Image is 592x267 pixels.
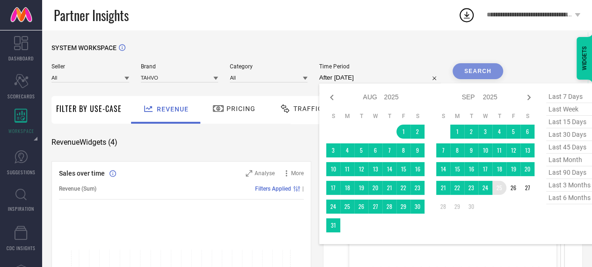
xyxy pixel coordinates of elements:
[51,138,117,147] span: Revenue Widgets ( 4 )
[492,181,506,195] td: Thu Sep 25 2025
[520,112,534,120] th: Saturday
[59,170,105,177] span: Sales over time
[354,181,368,195] td: Tue Aug 19 2025
[326,181,340,195] td: Sun Aug 17 2025
[436,162,450,176] td: Sun Sep 14 2025
[520,143,534,157] td: Sat Sep 13 2025
[326,218,340,232] td: Sun Aug 31 2025
[141,63,219,70] span: Brand
[396,143,410,157] td: Fri Aug 08 2025
[464,112,478,120] th: Tuesday
[410,143,424,157] td: Sat Aug 09 2025
[368,143,382,157] td: Wed Aug 06 2025
[506,181,520,195] td: Fri Sep 26 2025
[436,112,450,120] th: Sunday
[51,44,117,52] span: SYSTEM WORKSPACE
[450,125,464,139] td: Mon Sep 01 2025
[7,245,36,252] span: CDC INSIGHTS
[382,162,396,176] td: Thu Aug 14 2025
[520,162,534,176] td: Sat Sep 20 2025
[54,6,129,25] span: Partner Insights
[396,162,410,176] td: Fri Aug 15 2025
[478,143,492,157] td: Wed Sep 10 2025
[436,181,450,195] td: Sun Sep 21 2025
[464,162,478,176] td: Tue Sep 16 2025
[382,200,396,214] td: Thu Aug 28 2025
[396,181,410,195] td: Fri Aug 22 2025
[396,125,410,139] td: Fri Aug 01 2025
[410,125,424,139] td: Sat Aug 02 2025
[410,200,424,214] td: Sat Aug 30 2025
[326,162,340,176] td: Sun Aug 10 2025
[506,125,520,139] td: Fri Sep 05 2025
[7,169,36,176] span: SUGGESTIONS
[450,143,464,157] td: Mon Sep 08 2025
[7,93,35,100] span: SCORECARDS
[506,143,520,157] td: Fri Sep 12 2025
[382,143,396,157] td: Thu Aug 07 2025
[396,112,410,120] th: Friday
[319,72,441,83] input: Select time period
[8,127,34,134] span: WORKSPACE
[450,162,464,176] td: Mon Sep 15 2025
[450,181,464,195] td: Mon Sep 22 2025
[319,63,441,70] span: Time Period
[340,200,354,214] td: Mon Aug 25 2025
[340,162,354,176] td: Mon Aug 11 2025
[506,112,520,120] th: Friday
[230,63,307,70] span: Category
[368,181,382,195] td: Wed Aug 20 2025
[410,162,424,176] td: Sat Aug 16 2025
[478,112,492,120] th: Wednesday
[340,112,354,120] th: Monday
[255,185,291,192] span: Filters Applied
[255,170,275,177] span: Analyse
[8,55,34,62] span: DASHBOARD
[227,105,256,112] span: Pricing
[492,162,506,176] td: Thu Sep 18 2025
[520,125,534,139] td: Sat Sep 06 2025
[410,181,424,195] td: Sat Aug 23 2025
[410,112,424,120] th: Saturday
[8,205,34,212] span: INSPIRATION
[354,143,368,157] td: Tue Aug 05 2025
[368,112,382,120] th: Wednesday
[51,63,129,70] span: Seller
[59,185,96,192] span: Revenue (Sum)
[354,162,368,176] td: Tue Aug 12 2025
[450,200,464,214] td: Mon Sep 29 2025
[506,162,520,176] td: Fri Sep 19 2025
[492,143,506,157] td: Thu Sep 11 2025
[382,112,396,120] th: Thursday
[56,103,122,114] span: Filter By Use-Case
[478,125,492,139] td: Wed Sep 03 2025
[293,105,322,112] span: Traffic
[396,200,410,214] td: Fri Aug 29 2025
[523,92,534,103] div: Next month
[354,112,368,120] th: Tuesday
[291,170,304,177] span: More
[382,181,396,195] td: Thu Aug 21 2025
[246,170,252,177] svg: Zoom
[157,105,189,113] span: Revenue
[464,200,478,214] td: Tue Sep 30 2025
[340,143,354,157] td: Mon Aug 04 2025
[478,181,492,195] td: Wed Sep 24 2025
[450,112,464,120] th: Monday
[436,143,450,157] td: Sun Sep 07 2025
[326,143,340,157] td: Sun Aug 03 2025
[478,162,492,176] td: Wed Sep 17 2025
[464,181,478,195] td: Tue Sep 23 2025
[368,162,382,176] td: Wed Aug 13 2025
[326,92,337,103] div: Previous month
[464,125,478,139] td: Tue Sep 02 2025
[326,112,340,120] th: Sunday
[302,185,304,192] span: |
[340,181,354,195] td: Mon Aug 18 2025
[436,200,450,214] td: Sun Sep 28 2025
[354,200,368,214] td: Tue Aug 26 2025
[464,143,478,157] td: Tue Sep 09 2025
[492,125,506,139] td: Thu Sep 04 2025
[326,200,340,214] td: Sun Aug 24 2025
[458,7,475,23] div: Open download list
